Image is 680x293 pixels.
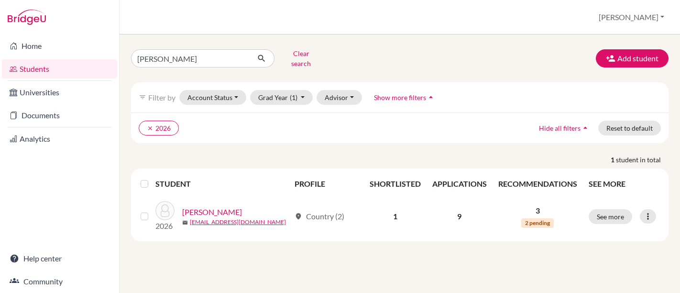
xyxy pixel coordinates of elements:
a: Universities [2,83,117,102]
i: filter_list [139,93,146,101]
a: [EMAIL_ADDRESS][DOMAIN_NAME] [190,218,286,226]
th: PROFILE [289,172,364,195]
a: Students [2,59,117,79]
img: Bridge-U [8,10,46,25]
a: [PERSON_NAME] [182,206,242,218]
button: [PERSON_NAME] [594,8,669,26]
input: Find student by name... [131,49,250,68]
span: (1) [290,93,297,101]
button: Hide all filtersarrow_drop_up [531,121,598,135]
button: See more [589,209,632,224]
td: 1 [364,195,427,237]
span: 2 pending [521,218,554,228]
button: Advisor [317,90,362,105]
p: 2026 [155,220,175,232]
td: 9 [427,195,493,237]
button: clear2026 [139,121,179,135]
span: mail [182,220,188,225]
a: Analytics [2,129,117,148]
i: arrow_drop_up [426,92,436,102]
img: Paiva, Pedro [155,201,175,220]
th: STUDENT [155,172,289,195]
button: Reset to default [598,121,661,135]
a: Community [2,272,117,291]
span: student in total [616,155,669,165]
i: arrow_drop_up [581,123,590,133]
button: Add student [596,49,669,68]
strong: 1 [611,155,616,165]
span: Show more filters [374,93,426,101]
th: SHORTLISTED [364,172,427,195]
button: Clear search [274,46,328,71]
span: location_on [295,213,302,220]
div: Country (2) [295,211,344,222]
a: Help center [2,249,117,268]
button: Account Status [179,90,246,105]
p: 3 [498,205,577,216]
button: Show more filtersarrow_drop_up [366,90,444,105]
span: Hide all filters [539,124,581,132]
th: SEE MORE [583,172,665,195]
th: APPLICATIONS [427,172,493,195]
i: clear [147,125,154,132]
a: Documents [2,106,117,125]
span: Filter by [148,93,175,102]
button: Grad Year(1) [250,90,313,105]
th: RECOMMENDATIONS [493,172,583,195]
a: Home [2,36,117,56]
